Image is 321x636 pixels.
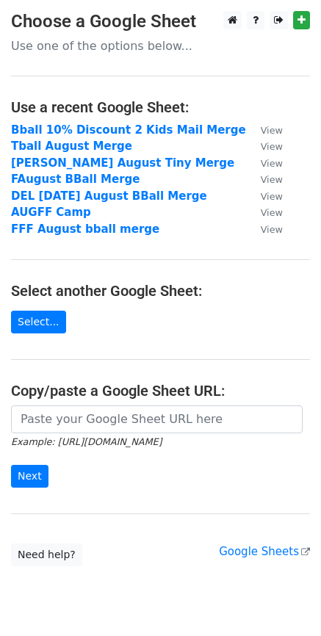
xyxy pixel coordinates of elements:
[246,123,283,137] a: View
[246,189,283,203] a: View
[11,465,48,488] input: Next
[11,189,207,203] a: DEL [DATE] August BBall Merge
[246,206,283,219] a: View
[11,173,140,186] a: FAugust BBall Merge
[11,282,310,300] h4: Select another Google Sheet:
[246,140,283,153] a: View
[261,125,283,136] small: View
[219,545,310,558] a: Google Sheets
[11,543,82,566] a: Need help?
[11,140,132,153] a: Tball August Merge
[11,405,303,433] input: Paste your Google Sheet URL here
[246,173,283,186] a: View
[11,11,310,32] h3: Choose a Google Sheet
[261,191,283,202] small: View
[246,156,283,170] a: View
[11,38,310,54] p: Use one of the options below...
[261,174,283,185] small: View
[261,224,283,235] small: View
[11,382,310,400] h4: Copy/paste a Google Sheet URL:
[261,158,283,169] small: View
[11,156,234,170] a: [PERSON_NAME] August Tiny Merge
[261,141,283,152] small: View
[11,206,91,219] a: AUGFF Camp
[11,436,162,447] small: Example: [URL][DOMAIN_NAME]
[11,123,246,137] a: Bball 10% Discount 2 Kids Mail Merge
[11,223,159,236] a: FFF August bball merge
[246,223,283,236] a: View
[11,98,310,116] h4: Use a recent Google Sheet:
[11,311,66,333] a: Select...
[261,207,283,218] small: View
